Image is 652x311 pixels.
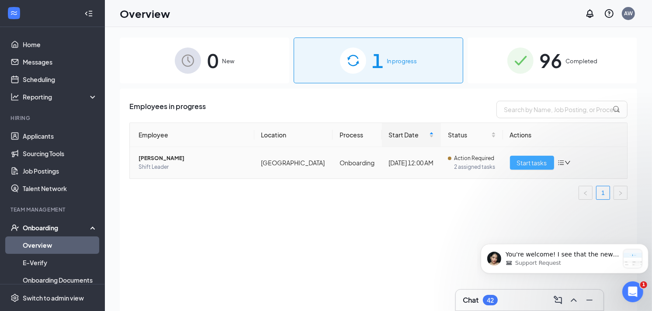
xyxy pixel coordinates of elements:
div: Team Management [10,206,96,213]
a: Talent Network [23,180,97,197]
button: left [579,186,593,200]
h1: Overview [120,6,170,21]
svg: Minimize [584,295,595,305]
span: [PERSON_NAME] [139,154,247,163]
span: New [222,57,234,65]
a: Applicants [23,127,97,145]
th: Process [333,123,382,147]
span: left [583,191,588,196]
a: Sourcing Tools [23,145,97,162]
svg: Collapse [84,9,93,18]
svg: ComposeMessage [553,295,563,305]
input: Search by Name, Job Posting, or Process [496,101,628,118]
svg: WorkstreamLogo [10,9,18,17]
svg: UserCheck [10,223,19,232]
th: Status [441,123,503,147]
span: 1 [640,281,647,288]
iframe: Intercom live chat [622,281,643,302]
th: Location [254,123,333,147]
span: 96 [540,45,562,75]
td: [GEOGRAPHIC_DATA] [254,147,333,178]
li: Previous Page [579,186,593,200]
span: Action Required [454,154,494,163]
button: ComposeMessage [551,293,565,307]
span: Shift Leader [139,163,247,171]
div: [DATE] 12:00 AM [389,158,434,167]
a: Overview [23,236,97,254]
button: right [614,186,628,200]
svg: QuestionInfo [604,8,614,19]
th: Employee [130,123,254,147]
button: Start tasks [510,156,554,170]
span: Start tasks [517,158,547,167]
svg: ChevronUp [569,295,579,305]
a: Onboarding Documents [23,271,97,289]
svg: Settings [10,294,19,302]
span: down [565,160,571,166]
a: Job Postings [23,162,97,180]
svg: Notifications [585,8,595,19]
div: Switch to admin view [23,294,84,302]
span: 0 [207,45,218,75]
td: Onboarding [333,147,382,178]
a: Scheduling [23,71,97,88]
li: Next Page [614,186,628,200]
div: Onboarding [23,223,90,232]
span: 2 assigned tasks [454,163,496,171]
span: bars [558,159,565,166]
span: Status [448,130,489,140]
a: E-Verify [23,254,97,271]
span: In progress [387,57,417,65]
span: Completed [566,57,598,65]
th: Actions [503,123,628,147]
button: ChevronUp [567,293,581,307]
h3: Chat [463,295,479,305]
div: AW [624,10,633,17]
span: Start Date [389,130,428,140]
a: Home [23,36,97,53]
svg: Analysis [10,92,19,101]
button: Minimize [583,293,597,307]
div: Hiring [10,114,96,122]
iframe: Intercom notifications message [477,226,652,287]
span: Employees in progress [129,101,206,118]
span: right [618,191,623,196]
div: 42 [487,297,494,304]
span: 1 [372,45,384,75]
a: 1 [597,186,610,199]
a: Messages [23,53,97,71]
div: Reporting [23,92,98,101]
li: 1 [596,186,610,200]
